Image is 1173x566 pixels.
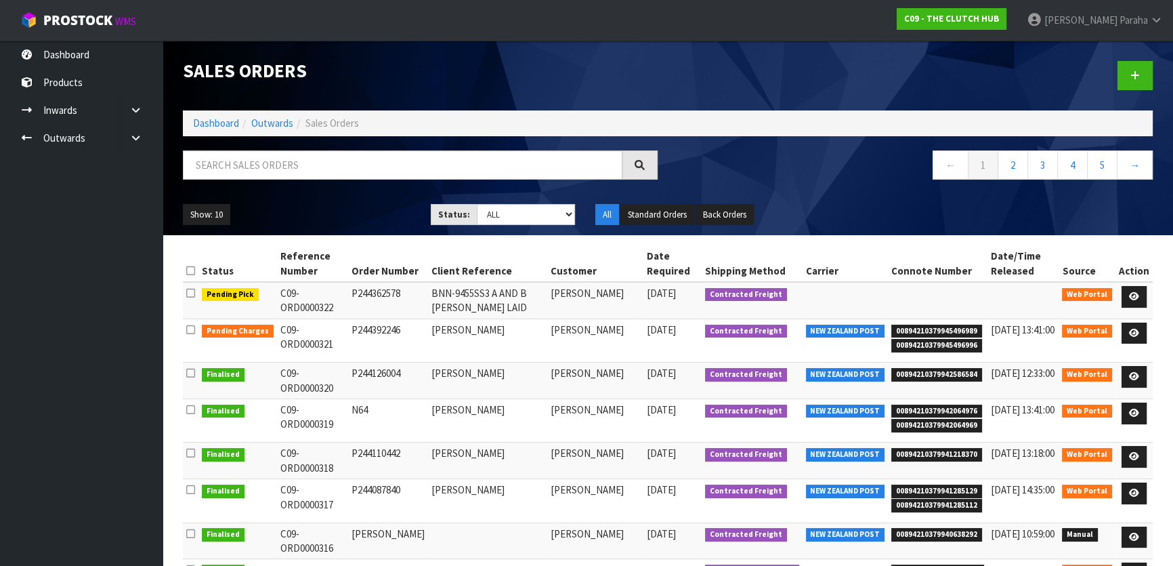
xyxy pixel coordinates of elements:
[348,479,428,523] td: P244087840
[1119,14,1148,26] span: Paraha
[647,447,676,460] span: [DATE]
[705,325,787,338] span: Contracted Freight
[891,499,982,512] span: 00894210379941285112
[696,204,754,226] button: Back Orders
[1117,150,1153,180] a: →
[547,399,643,443] td: [PERSON_NAME]
[702,245,803,282] th: Shipping Method
[183,61,658,81] h1: Sales Orders
[428,282,547,319] td: BNN-9455SS3 A AND B [PERSON_NAME] LAID
[803,245,889,282] th: Carrier
[277,282,349,319] td: C09-ORD0000322
[705,485,787,498] span: Contracted Freight
[991,367,1054,380] span: [DATE] 12:33:00
[647,527,676,540] span: [DATE]
[547,443,643,479] td: [PERSON_NAME]
[547,245,643,282] th: Customer
[202,528,244,542] span: Finalised
[202,288,259,302] span: Pending Pick
[277,319,349,362] td: C09-ORD0000321
[348,245,428,282] th: Order Number
[620,204,694,226] button: Standard Orders
[1087,150,1117,180] a: 5
[20,12,37,28] img: cube-alt.png
[888,245,987,282] th: Connote Number
[348,399,428,443] td: N64
[904,13,999,24] strong: C09 - THE CLUTCH HUB
[705,405,787,418] span: Contracted Freight
[991,403,1054,416] span: [DATE] 13:41:00
[202,368,244,382] span: Finalised
[1062,528,1098,542] span: Manual
[1057,150,1088,180] a: 4
[891,368,982,382] span: 00894210379942586584
[647,403,676,416] span: [DATE]
[987,245,1059,282] th: Date/Time Released
[547,319,643,362] td: [PERSON_NAME]
[891,485,982,498] span: 00894210379941285129
[1062,485,1112,498] span: Web Portal
[1044,14,1117,26] span: [PERSON_NAME]
[305,117,359,129] span: Sales Orders
[1062,368,1112,382] span: Web Portal
[348,319,428,362] td: P244392246
[806,528,885,542] span: NEW ZEALAND POST
[348,523,428,559] td: [PERSON_NAME]
[428,479,547,523] td: [PERSON_NAME]
[277,363,349,399] td: C09-ORD0000320
[43,12,112,29] span: ProStock
[183,204,230,226] button: Show: 10
[891,419,982,432] span: 00894210379942064969
[547,479,643,523] td: [PERSON_NAME]
[428,363,547,399] td: [PERSON_NAME]
[595,204,619,226] button: All
[277,443,349,479] td: C09-ORD0000318
[1062,405,1112,418] span: Web Portal
[647,287,676,300] span: [DATE]
[705,368,787,382] span: Contracted Freight
[647,483,676,496] span: [DATE]
[806,448,885,462] span: NEW ZEALAND POST
[193,117,239,129] a: Dashboard
[202,485,244,498] span: Finalised
[547,282,643,319] td: [PERSON_NAME]
[428,443,547,479] td: [PERSON_NAME]
[1027,150,1058,180] a: 3
[348,443,428,479] td: P244110442
[1115,245,1153,282] th: Action
[438,209,470,220] strong: Status:
[277,399,349,443] td: C09-ORD0000319
[277,479,349,523] td: C09-ORD0000317
[547,363,643,399] td: [PERSON_NAME]
[277,245,349,282] th: Reference Number
[202,448,244,462] span: Finalised
[891,325,982,338] span: 00894210379945496989
[348,282,428,319] td: P244362578
[991,483,1054,496] span: [DATE] 14:35:00
[891,448,982,462] span: 00894210379941218370
[933,150,968,180] a: ←
[1062,325,1112,338] span: Web Portal
[806,368,885,382] span: NEW ZEALAND POST
[806,405,885,418] span: NEW ZEALAND POST
[1059,245,1115,282] th: Source
[678,150,1153,184] nav: Page navigation
[891,528,982,542] span: 00894210379940638292
[806,485,885,498] span: NEW ZEALAND POST
[705,528,787,542] span: Contracted Freight
[428,319,547,362] td: [PERSON_NAME]
[991,323,1054,336] span: [DATE] 13:41:00
[202,325,274,338] span: Pending Charges
[891,339,982,352] span: 00894210379945496996
[897,8,1006,30] a: C09 - THE CLUTCH HUB
[115,15,136,28] small: WMS
[647,367,676,380] span: [DATE]
[806,325,885,338] span: NEW ZEALAND POST
[348,363,428,399] td: P244126004
[428,245,547,282] th: Client Reference
[1062,288,1112,302] span: Web Portal
[183,150,622,180] input: Search sales orders
[428,399,547,443] td: [PERSON_NAME]
[991,527,1054,540] span: [DATE] 10:59:00
[647,323,676,336] span: [DATE]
